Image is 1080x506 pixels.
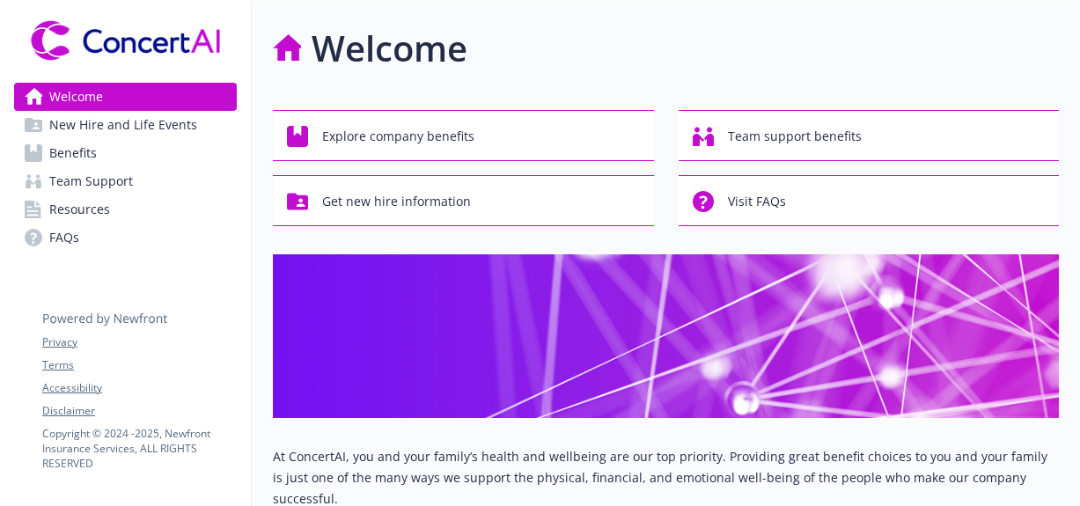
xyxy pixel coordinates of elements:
[42,426,236,471] p: Copyright © 2024 - 2025 , Newfront Insurance Services, ALL RIGHTS RESERVED
[273,110,654,161] button: Explore company benefits
[42,357,236,373] a: Terms
[14,139,237,167] a: Benefits
[49,111,197,139] span: New Hire and Life Events
[679,175,1060,226] button: Visit FAQs
[312,22,467,75] h1: Welcome
[273,175,654,226] button: Get new hire information
[322,120,474,153] span: Explore company benefits
[322,185,471,218] span: Get new hire information
[42,403,236,419] a: Disclaimer
[273,254,1059,418] img: overview page banner
[49,224,79,252] span: FAQs
[42,380,236,396] a: Accessibility
[14,195,237,224] a: Resources
[49,139,97,167] span: Benefits
[14,224,237,252] a: FAQs
[42,334,236,350] a: Privacy
[49,83,103,111] span: Welcome
[14,83,237,111] a: Welcome
[728,120,862,153] span: Team support benefits
[14,111,237,139] a: New Hire and Life Events
[14,167,237,195] a: Team Support
[49,195,110,224] span: Resources
[679,110,1060,161] button: Team support benefits
[49,167,133,195] span: Team Support
[728,185,786,218] span: Visit FAQs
